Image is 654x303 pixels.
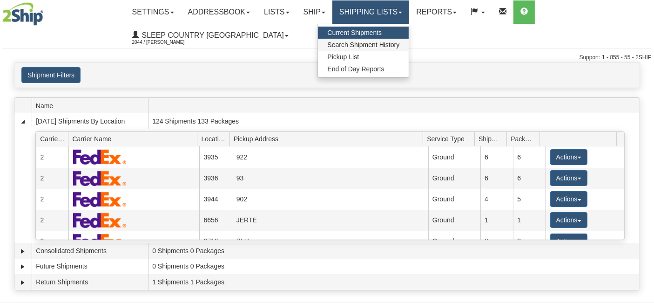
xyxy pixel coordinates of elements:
button: Actions [550,170,587,186]
span: Sleep Country [GEOGRAPHIC_DATA] [140,31,284,39]
a: Settings [125,0,181,24]
div: Support: 1 - 855 - 55 - 2SHIP [2,54,652,62]
td: 2 [36,210,68,231]
td: 3944 [199,189,232,210]
td: 6 [513,146,546,167]
span: Service Type [427,131,474,146]
button: Actions [550,212,587,228]
td: 2 [36,168,68,189]
a: Current Shipments [318,27,409,39]
a: Expand [18,247,27,256]
img: FedEx Express® [73,149,127,165]
td: Future Shipments [32,259,148,275]
td: 3936 [199,168,232,189]
span: Search Shipment History [327,41,399,48]
td: Ground [428,146,480,167]
td: 0 Shipments 0 Packages [148,259,640,275]
td: 93 [232,168,428,189]
td: 6 [513,168,546,189]
td: Ground [428,231,480,252]
a: Collapse [18,117,27,126]
img: FedEx Express® [73,213,127,228]
button: Actions [550,191,587,207]
td: Ground [428,168,480,189]
a: Search Shipment History [318,39,409,51]
td: 2 [36,231,68,252]
a: Ship [297,0,332,24]
td: 6 [480,168,513,189]
span: Carrier Name [72,131,197,146]
button: Actions [550,149,587,165]
td: 6710 [199,231,232,252]
a: Lists [257,0,296,24]
span: Name [36,98,148,113]
td: Ground [428,210,480,231]
img: FedEx Express® [73,171,127,186]
td: [DATE] Shipments By Location [32,113,148,129]
td: 922 [232,146,428,167]
span: Pickup Address [234,131,423,146]
td: 5 [513,189,546,210]
a: Expand [18,262,27,271]
td: Ground [428,189,480,210]
a: Reports [409,0,464,24]
td: 1 Shipments 1 Packages [148,274,640,290]
a: Addressbook [181,0,257,24]
span: Shipments [479,131,507,146]
td: BLU [232,231,428,252]
td: 3935 [199,146,232,167]
button: Shipment Filters [21,67,81,83]
button: Actions [550,234,587,249]
td: 2 [36,146,68,167]
a: Pickup List [318,51,409,63]
span: Packages [511,131,539,146]
a: Shipping lists [332,0,409,24]
span: Location Id [201,131,229,146]
span: Current Shipments [327,29,382,36]
td: 4 [480,189,513,210]
td: 6 [480,146,513,167]
td: 0 Shipments 0 Packages [148,243,640,259]
td: 2 [36,189,68,210]
td: 902 [232,189,428,210]
td: 1 [513,210,546,231]
a: Sleep Country [GEOGRAPHIC_DATA] 2044 / [PERSON_NAME] [125,24,296,47]
td: 1 [480,210,513,231]
a: Expand [18,278,27,287]
span: Carrier Id [40,131,68,146]
td: 124 Shipments 133 Packages [148,113,640,129]
span: End of Day Reports [327,65,384,73]
img: FedEx Express® [73,234,127,249]
a: End of Day Reports [318,63,409,75]
td: 8 [480,231,513,252]
img: logo2044.jpg [2,2,43,26]
td: Consolidated Shipments [32,243,148,259]
td: 8 [513,231,546,252]
span: 2044 / [PERSON_NAME] [132,38,202,47]
td: JERTE [232,210,428,231]
span: Pickup List [327,53,359,61]
td: Return Shipments [32,274,148,290]
img: FedEx Express® [73,192,127,207]
td: 6656 [199,210,232,231]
